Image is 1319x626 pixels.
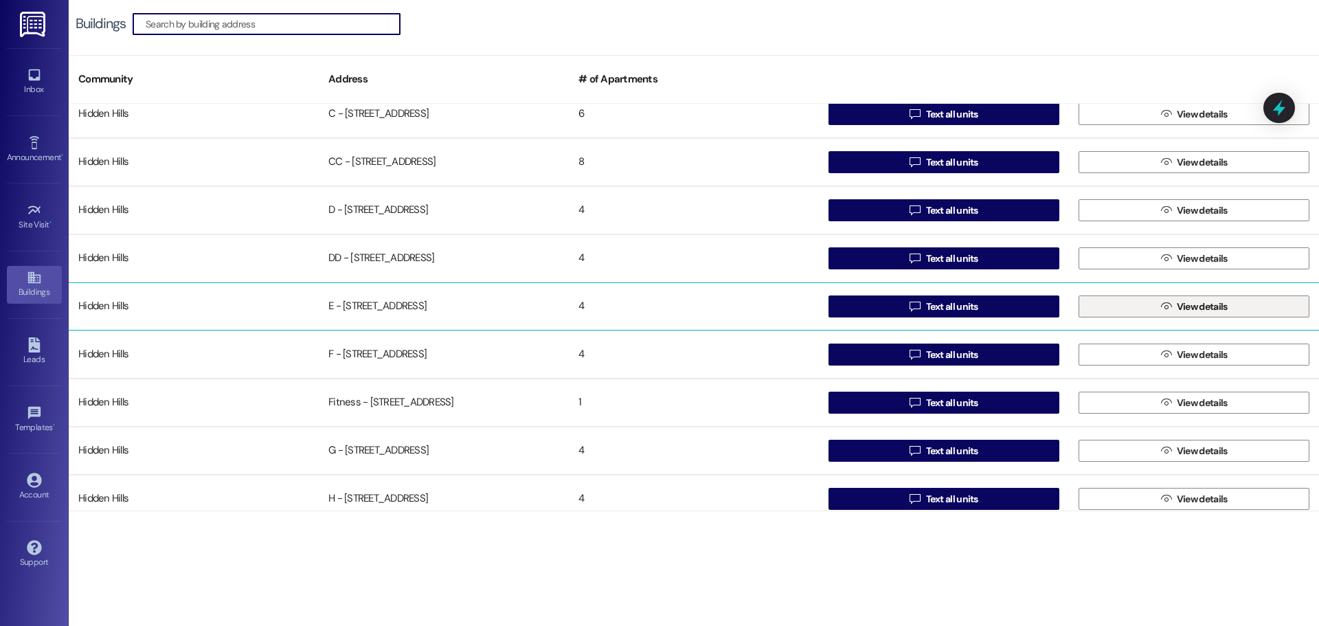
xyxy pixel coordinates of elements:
[69,293,319,320] div: Hidden Hills
[69,389,319,416] div: Hidden Hills
[7,536,62,573] a: Support
[1161,157,1171,168] i: 
[828,199,1059,221] button: Text all units
[910,157,920,168] i: 
[1161,493,1171,504] i: 
[1161,205,1171,216] i: 
[569,437,819,465] div: 4
[910,253,920,264] i: 
[828,440,1059,462] button: Text all units
[7,63,62,100] a: Inbox
[1177,203,1228,218] span: View details
[910,349,920,360] i: 
[1177,396,1228,410] span: View details
[1177,251,1228,266] span: View details
[319,293,569,320] div: E - [STREET_ADDRESS]
[69,245,319,272] div: Hidden Hills
[1161,253,1171,264] i: 
[7,199,62,236] a: Site Visit •
[1079,103,1309,125] button: View details
[1079,199,1309,221] button: View details
[1177,348,1228,362] span: View details
[569,485,819,513] div: 4
[926,107,978,122] span: Text all units
[569,148,819,176] div: 8
[926,444,978,458] span: Text all units
[828,103,1059,125] button: Text all units
[569,197,819,224] div: 4
[49,218,52,227] span: •
[319,197,569,224] div: D - [STREET_ADDRESS]
[319,148,569,176] div: CC - [STREET_ADDRESS]
[1161,349,1171,360] i: 
[53,421,55,430] span: •
[569,389,819,416] div: 1
[69,100,319,128] div: Hidden Hills
[1079,295,1309,317] button: View details
[69,197,319,224] div: Hidden Hills
[1177,492,1228,506] span: View details
[910,205,920,216] i: 
[7,266,62,303] a: Buildings
[569,293,819,320] div: 4
[569,63,819,96] div: # of Apartments
[20,12,48,37] img: ResiDesk Logo
[69,148,319,176] div: Hidden Hills
[1161,301,1171,312] i: 
[926,203,978,218] span: Text all units
[7,401,62,438] a: Templates •
[926,251,978,266] span: Text all units
[319,437,569,465] div: G - [STREET_ADDRESS]
[926,300,978,314] span: Text all units
[1079,151,1309,173] button: View details
[1079,440,1309,462] button: View details
[1079,392,1309,414] button: View details
[1079,247,1309,269] button: View details
[1161,109,1171,120] i: 
[69,63,319,96] div: Community
[7,469,62,506] a: Account
[910,301,920,312] i: 
[828,488,1059,510] button: Text all units
[910,445,920,456] i: 
[146,14,400,34] input: Search by building address
[828,392,1059,414] button: Text all units
[1177,107,1228,122] span: View details
[910,397,920,408] i: 
[1161,397,1171,408] i: 
[319,341,569,368] div: F - [STREET_ADDRESS]
[926,396,978,410] span: Text all units
[76,16,126,31] div: Buildings
[319,63,569,96] div: Address
[569,100,819,128] div: 6
[61,150,63,160] span: •
[926,155,978,170] span: Text all units
[910,493,920,504] i: 
[69,437,319,465] div: Hidden Hills
[7,333,62,370] a: Leads
[319,389,569,416] div: Fitness - [STREET_ADDRESS]
[1079,488,1309,510] button: View details
[1161,445,1171,456] i: 
[69,341,319,368] div: Hidden Hills
[319,100,569,128] div: C - [STREET_ADDRESS]
[69,485,319,513] div: Hidden Hills
[1177,444,1228,458] span: View details
[828,151,1059,173] button: Text all units
[319,245,569,272] div: DD - [STREET_ADDRESS]
[926,348,978,362] span: Text all units
[319,485,569,513] div: H - [STREET_ADDRESS]
[569,341,819,368] div: 4
[828,247,1059,269] button: Text all units
[569,245,819,272] div: 4
[926,492,978,506] span: Text all units
[1177,300,1228,314] span: View details
[828,344,1059,366] button: Text all units
[1079,344,1309,366] button: View details
[828,295,1059,317] button: Text all units
[910,109,920,120] i: 
[1177,155,1228,170] span: View details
